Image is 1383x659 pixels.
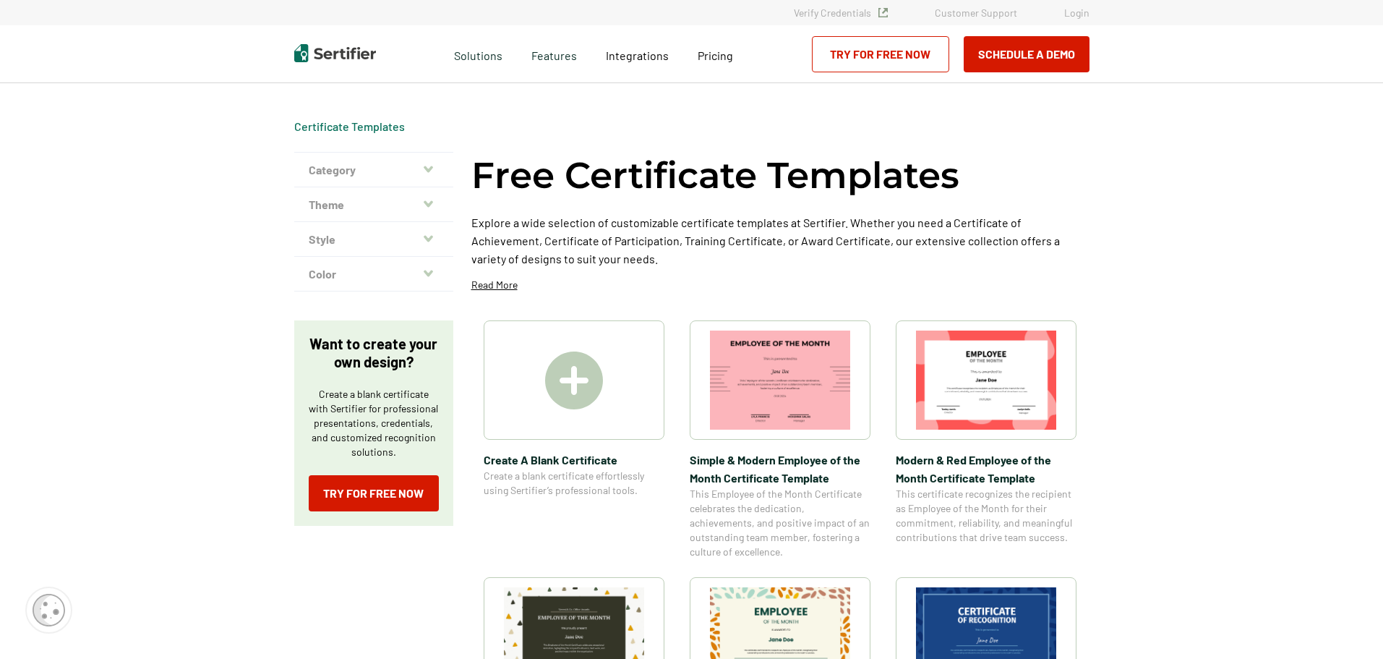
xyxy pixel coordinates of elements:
[454,45,502,63] span: Solutions
[698,45,733,63] a: Pricing
[484,451,664,469] span: Create A Blank Certificate
[710,331,850,430] img: Simple & Modern Employee of the Month Certificate Template
[794,7,888,19] a: Verify Credentials
[531,45,577,63] span: Features
[484,469,664,498] span: Create a blank certificate effortlessly using Sertifier’s professional tools.
[294,257,453,292] button: Color
[33,594,65,626] img: Cookie Popup Icon
[471,152,959,199] h1: Free Certificate Templates
[294,44,376,62] img: Sertifier | Digital Credentialing Platform
[294,119,405,134] span: Certificate Templates
[690,320,870,559] a: Simple & Modern Employee of the Month Certificate TemplateSimple & Modern Employee of the Month C...
[812,36,949,72] a: Try for Free Now
[896,451,1076,487] span: Modern & Red Employee of the Month Certificate Template
[690,487,870,559] span: This Employee of the Month Certificate celebrates the dedication, achievements, and positive impa...
[309,475,439,511] a: Try for Free Now
[471,213,1089,268] p: Explore a wide selection of customizable certificate templates at Sertifier. Whether you need a C...
[294,187,453,222] button: Theme
[294,119,405,133] a: Certificate Templates
[309,387,439,459] p: Create a blank certificate with Sertifier for professional presentations, credentials, and custom...
[896,487,1076,545] span: This certificate recognizes the recipient as Employee of the Month for their commitment, reliabil...
[294,153,453,187] button: Category
[878,8,888,17] img: Verified
[896,320,1076,559] a: Modern & Red Employee of the Month Certificate TemplateModern & Red Employee of the Month Certifi...
[294,119,405,134] div: Breadcrumb
[690,451,870,487] span: Simple & Modern Employee of the Month Certificate Template
[1064,7,1089,19] a: Login
[964,36,1089,72] button: Schedule a Demo
[606,45,669,63] a: Integrations
[698,48,733,62] span: Pricing
[935,7,1017,19] a: Customer Support
[545,352,603,409] img: Create A Blank Certificate
[294,222,453,257] button: Style
[606,48,669,62] span: Integrations
[471,278,518,292] p: Read More
[309,335,439,371] p: Want to create your own design?
[916,331,1056,430] img: Modern & Red Employee of the Month Certificate Template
